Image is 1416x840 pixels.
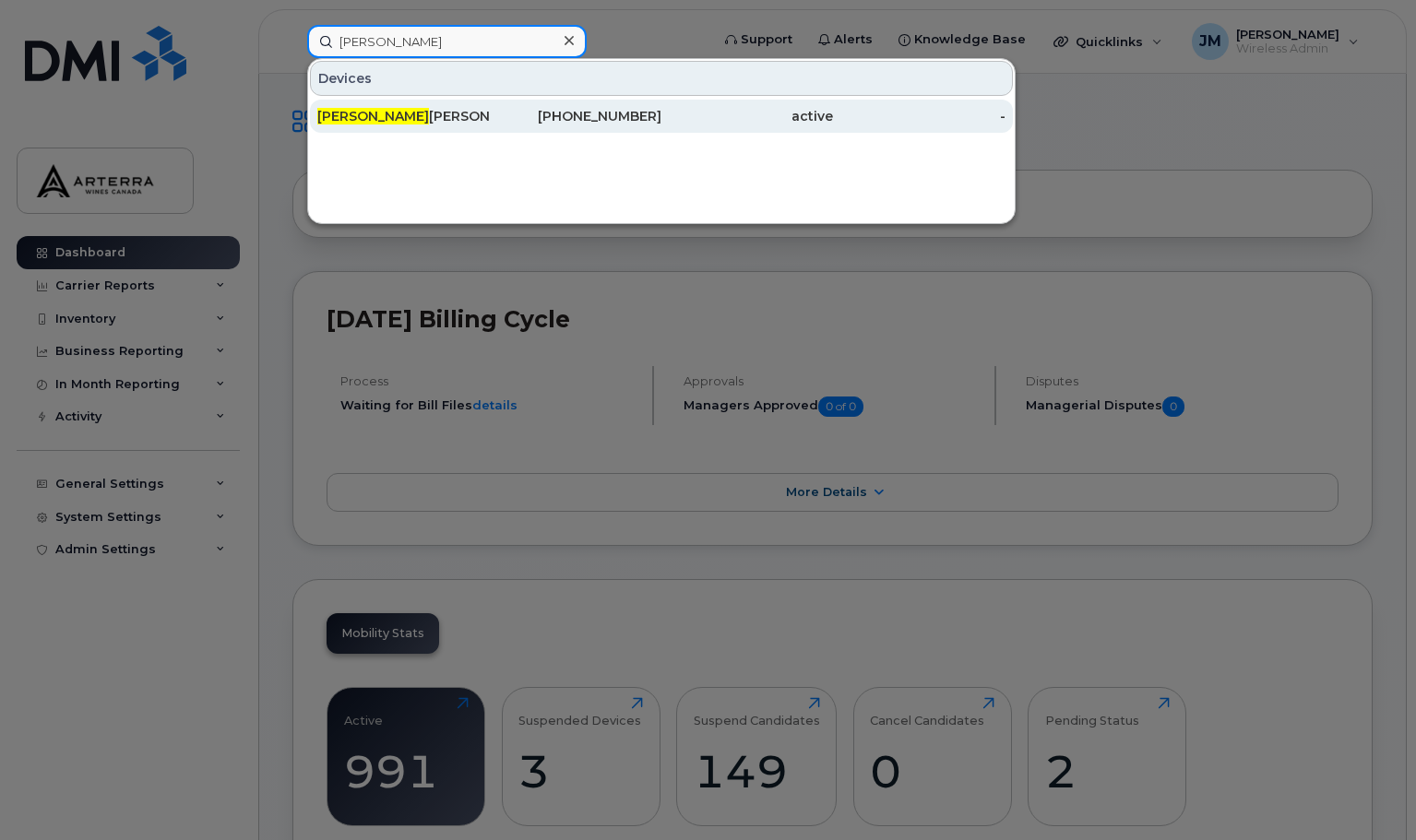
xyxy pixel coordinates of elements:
[310,100,1013,133] a: [PERSON_NAME][PERSON_NAME][PHONE_NUMBER]active-
[833,107,1005,125] div: -
[317,108,429,124] span: [PERSON_NAME]
[317,107,489,125] div: [PERSON_NAME]
[310,61,1013,96] div: Devices
[489,107,660,125] div: [PHONE_NUMBER]
[661,107,833,125] div: active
